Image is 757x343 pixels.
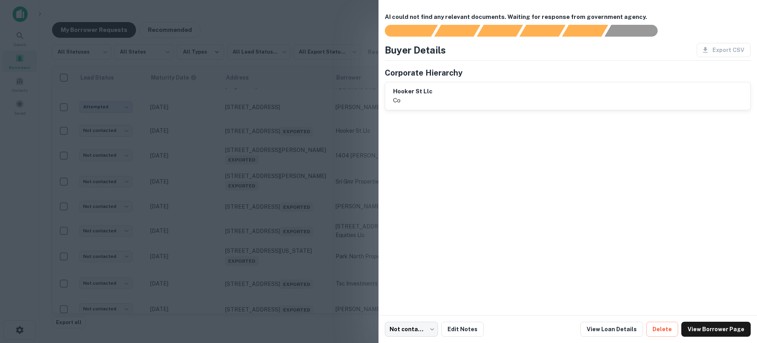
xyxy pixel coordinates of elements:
[393,87,433,96] h6: hooker st llc
[718,280,757,318] iframe: Chat Widget
[385,322,438,337] div: Not contacted
[393,96,433,105] p: co
[646,322,678,337] button: Delete
[605,25,667,37] div: AI fulfillment process complete.
[385,13,751,22] h6: AI could not find any relevant documents. Waiting for response from government agency.
[562,25,608,37] div: Principals found, still searching for contact information. This may take time...
[580,322,643,337] a: View Loan Details
[385,43,446,57] h4: Buyer Details
[681,322,751,337] a: View Borrower Page
[434,25,480,37] div: Your request is received and processing...
[375,25,434,37] div: Sending borrower request to AI...
[441,322,484,337] button: Edit Notes
[477,25,523,37] div: Documents found, AI parsing details...
[385,67,462,79] h5: Corporate Hierarchy
[519,25,565,37] div: Principals found, AI now looking for contact information...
